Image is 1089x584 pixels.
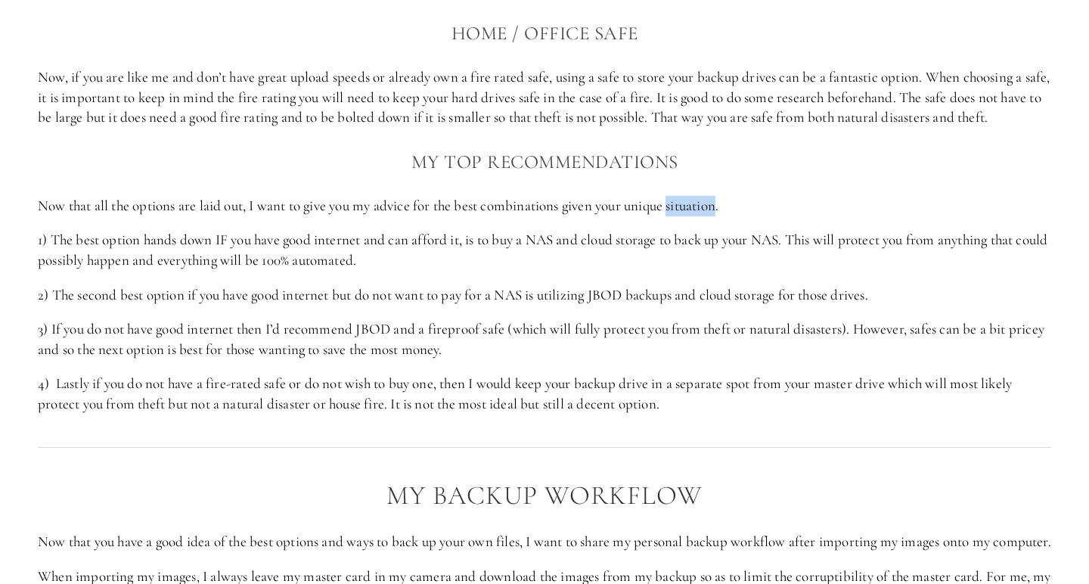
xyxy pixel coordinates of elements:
p: Now, if you are like me and don’t have great upload speeds or already own a fire rated safe, usin... [38,67,1051,128]
p: Now that you have a good idea of the best options and ways to back up your own files, I want to s... [38,532,1051,552]
h2: My Backup Workflow [38,481,1051,511]
h3: Home / Office Safe [38,18,1051,48]
h3: My Top Recommendations [38,147,1051,177]
p: 3) If you do not have good internet then I’d recommend JBOD and a fireproof safe (which will full... [38,319,1051,359]
p: 4) Lastly if you do not have a fire-rated safe or do not wish to buy one, then I would keep your ... [38,374,1051,414]
p: 1) The best option hands down IF you have good internet and can afford it, is to buy a NAS and cl... [38,230,1051,270]
p: 2) The second best option if you have good internet but do not want to pay for a NAS is utilizing... [38,285,1051,306]
p: Now that all the options are laid out, I want to give you my advice for the best combinations giv... [38,196,1051,216]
